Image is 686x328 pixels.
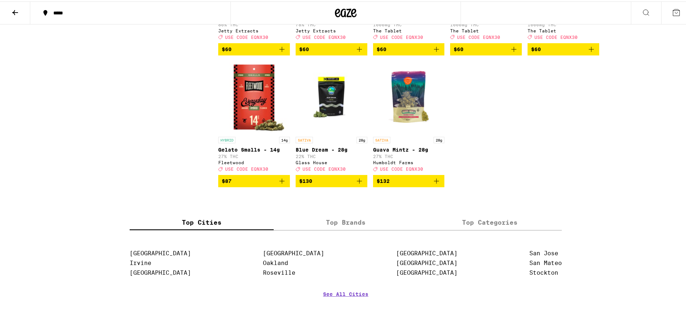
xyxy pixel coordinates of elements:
[130,213,562,229] div: tabs
[373,135,390,142] p: SATIVA
[534,33,578,38] span: USE CODE EQNX30
[302,165,346,170] span: USE CODE EQNX30
[418,213,562,229] label: Top Categories
[529,268,558,275] a: Stockton
[263,268,295,275] a: Roseville
[373,60,445,174] a: Open page for Guava Mintz - 28g from Humboldt Farms
[296,159,367,163] div: Glass House
[450,42,522,54] button: Add to bag
[373,42,445,54] button: Add to bag
[263,258,288,265] a: Oakland
[450,27,522,32] div: The Tablet
[263,248,324,255] a: [GEOGRAPHIC_DATA]
[302,33,346,38] span: USE CODE EQNX30
[218,145,290,151] p: Gelato Smalls - 14g
[218,60,290,132] img: Fleetwood - Gelato Smalls - 14g
[130,248,191,255] a: [GEOGRAPHIC_DATA]
[130,213,274,229] label: Top Cities
[296,145,367,151] p: Blue Dream - 28g
[225,33,268,38] span: USE CODE EQNX30
[296,174,367,186] button: Add to bag
[373,27,445,32] div: The Tablet
[373,21,445,26] p: 1000mg THC
[130,268,191,275] a: [GEOGRAPHIC_DATA]
[529,258,562,265] a: San Mateo
[373,60,445,132] img: Humboldt Farms - Guava Mintz - 28g
[296,60,367,132] img: Glass House - Blue Dream - 28g
[225,165,268,170] span: USE CODE EQNX30
[373,174,445,186] button: Add to bag
[222,177,232,183] span: $87
[531,45,541,51] span: $60
[528,27,599,32] div: The Tablet
[377,177,390,183] span: $132
[296,42,367,54] button: Add to bag
[457,33,500,38] span: USE CODE EQNX30
[396,248,457,255] a: [GEOGRAPHIC_DATA]
[279,135,290,142] p: 14g
[528,21,599,26] p: 1000mg THC
[380,33,423,38] span: USE CODE EQNX30
[130,258,151,265] a: Irvine
[529,248,558,255] a: San Jose
[450,21,522,26] p: 1000mg THC
[4,5,52,11] span: Hi. Need any help?
[396,268,457,275] a: [GEOGRAPHIC_DATA]
[377,45,386,51] span: $60
[296,27,367,32] div: Jetty Extracts
[296,60,367,174] a: Open page for Blue Dream - 28g from Glass House
[299,177,312,183] span: $130
[357,135,367,142] p: 28g
[299,45,309,51] span: $60
[528,42,599,54] button: Add to bag
[373,145,445,151] p: Guava Mintz - 28g
[380,165,423,170] span: USE CODE EQNX30
[454,45,463,51] span: $60
[396,258,457,265] a: [GEOGRAPHIC_DATA]
[296,153,367,157] p: 22% THC
[296,21,367,26] p: 78% THC
[218,21,290,26] p: 80% THC
[296,135,313,142] p: SATIVA
[434,135,444,142] p: 28g
[323,290,368,316] a: See All Cities
[218,135,236,142] p: HYBRID
[373,159,445,163] div: Humboldt Farms
[222,45,232,51] span: $60
[218,159,290,163] div: Fleetwood
[218,42,290,54] button: Add to bag
[218,174,290,186] button: Add to bag
[218,27,290,32] div: Jetty Extracts
[218,60,290,174] a: Open page for Gelato Smalls - 14g from Fleetwood
[274,213,418,229] label: Top Brands
[373,153,445,157] p: 27% THC
[218,153,290,157] p: 27% THC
